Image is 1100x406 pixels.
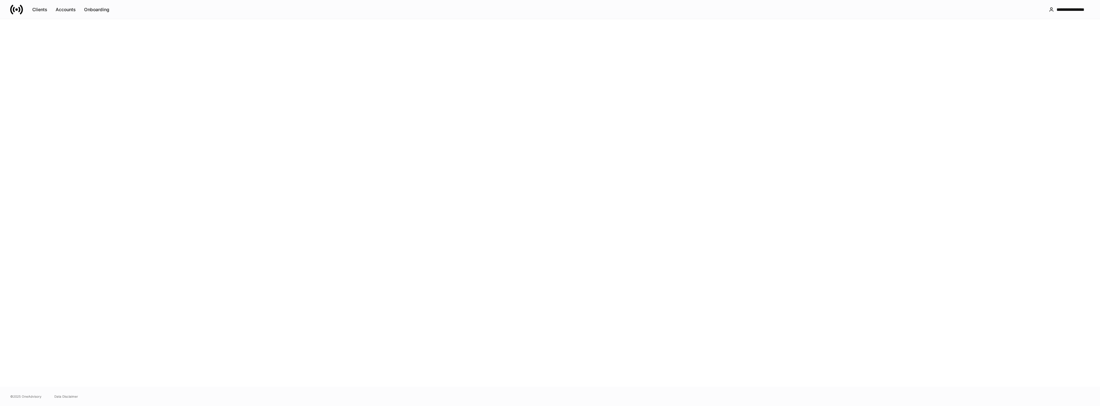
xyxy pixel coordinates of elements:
div: Onboarding [84,6,109,13]
div: Clients [32,6,47,13]
button: Onboarding [80,4,114,15]
span: © 2025 OneAdvisory [10,394,42,399]
button: Clients [28,4,51,15]
a: Data Disclaimer [54,394,78,399]
div: Accounts [56,6,76,13]
button: Accounts [51,4,80,15]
